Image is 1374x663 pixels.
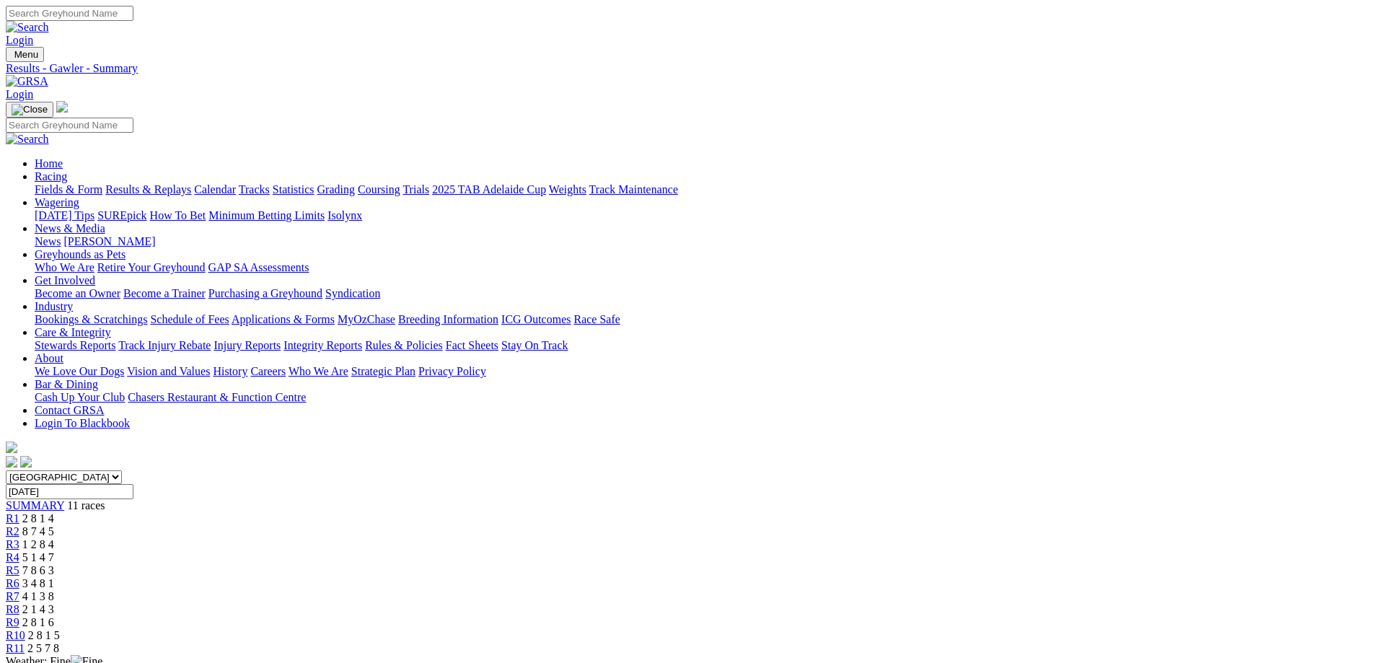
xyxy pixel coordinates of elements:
[28,629,60,641] span: 2 8 1 5
[63,235,155,247] a: [PERSON_NAME]
[6,590,19,602] span: R7
[573,313,620,325] a: Race Safe
[150,313,229,325] a: Schedule of Fees
[250,365,286,377] a: Careers
[358,183,400,196] a: Coursing
[22,616,54,628] span: 2 8 1 6
[549,183,586,196] a: Weights
[6,442,17,453] img: logo-grsa-white.png
[325,287,380,299] a: Syndication
[6,642,25,654] a: R11
[14,49,38,60] span: Menu
[232,313,335,325] a: Applications & Forms
[35,235,1368,248] div: News & Media
[327,209,362,221] a: Isolynx
[501,313,571,325] a: ICG Outcomes
[6,88,33,100] a: Login
[317,183,355,196] a: Grading
[35,196,79,208] a: Wagering
[35,170,67,183] a: Racing
[22,538,54,550] span: 1 2 8 4
[67,499,105,511] span: 11 races
[22,551,54,563] span: 5 1 4 7
[35,183,1368,196] div: Racing
[128,391,306,403] a: Chasers Restaurant & Function Centre
[208,209,325,221] a: Minimum Betting Limits
[6,499,64,511] a: SUMMARY
[35,391,1368,404] div: Bar & Dining
[97,261,206,273] a: Retire Your Greyhound
[22,603,54,615] span: 2 1 4 3
[6,564,19,576] a: R5
[35,313,1368,326] div: Industry
[35,261,94,273] a: Who We Are
[213,339,281,351] a: Injury Reports
[35,313,147,325] a: Bookings & Scratchings
[35,378,98,390] a: Bar & Dining
[289,365,348,377] a: Who We Are
[6,616,19,628] a: R9
[127,365,210,377] a: Vision and Values
[351,365,415,377] a: Strategic Plan
[35,300,73,312] a: Industry
[118,339,211,351] a: Track Injury Rebate
[35,248,125,260] a: Greyhounds as Pets
[27,642,59,654] span: 2 5 7 8
[35,209,94,221] a: [DATE] Tips
[150,209,206,221] a: How To Bet
[105,183,191,196] a: Results & Replays
[35,365,124,377] a: We Love Our Dogs
[208,287,322,299] a: Purchasing a Greyhound
[123,287,206,299] a: Become a Trainer
[6,102,53,118] button: Toggle navigation
[213,365,247,377] a: History
[418,365,486,377] a: Privacy Policy
[35,404,104,416] a: Contact GRSA
[6,62,1368,75] a: Results - Gawler - Summary
[20,456,32,467] img: twitter.svg
[6,629,25,641] a: R10
[35,157,63,170] a: Home
[208,261,309,273] a: GAP SA Assessments
[35,209,1368,222] div: Wagering
[35,339,115,351] a: Stewards Reports
[6,456,17,467] img: facebook.svg
[6,47,44,62] button: Toggle navigation
[35,183,102,196] a: Fields & Form
[97,209,146,221] a: SUREpick
[6,603,19,615] span: R8
[56,101,68,113] img: logo-grsa-white.png
[35,274,95,286] a: Get Involved
[6,551,19,563] span: R4
[6,538,19,550] a: R3
[6,21,49,34] img: Search
[22,564,54,576] span: 7 8 6 3
[273,183,314,196] a: Statistics
[35,417,130,429] a: Login To Blackbook
[446,339,498,351] a: Fact Sheets
[398,313,498,325] a: Breeding Information
[338,313,395,325] a: MyOzChase
[6,525,19,537] a: R2
[432,183,546,196] a: 2025 TAB Adelaide Cup
[6,577,19,589] a: R6
[22,525,54,537] span: 8 7 4 5
[239,183,270,196] a: Tracks
[35,352,63,364] a: About
[283,339,362,351] a: Integrity Reports
[22,512,54,524] span: 2 8 1 4
[35,391,125,403] a: Cash Up Your Club
[501,339,568,351] a: Stay On Track
[35,222,105,234] a: News & Media
[6,34,33,46] a: Login
[35,235,61,247] a: News
[22,577,54,589] span: 3 4 8 1
[6,133,49,146] img: Search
